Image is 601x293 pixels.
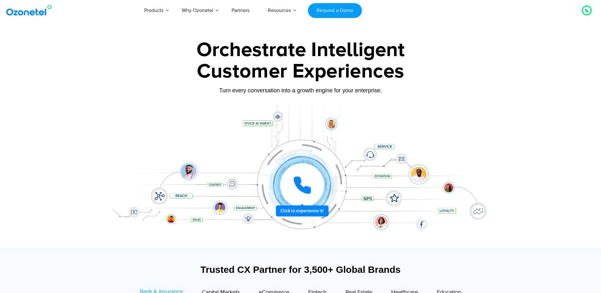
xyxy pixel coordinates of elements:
div: Trusted CX Partner for 3,500+ Global Brands [107,264,495,275]
div: Turn every conversation into a growth engine for your enterprise. [103,87,498,94]
a: Request a Demo [308,3,362,18]
div: Customer Experiences [103,56,498,87]
div: Orchestrate Intelligent [103,40,498,60]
